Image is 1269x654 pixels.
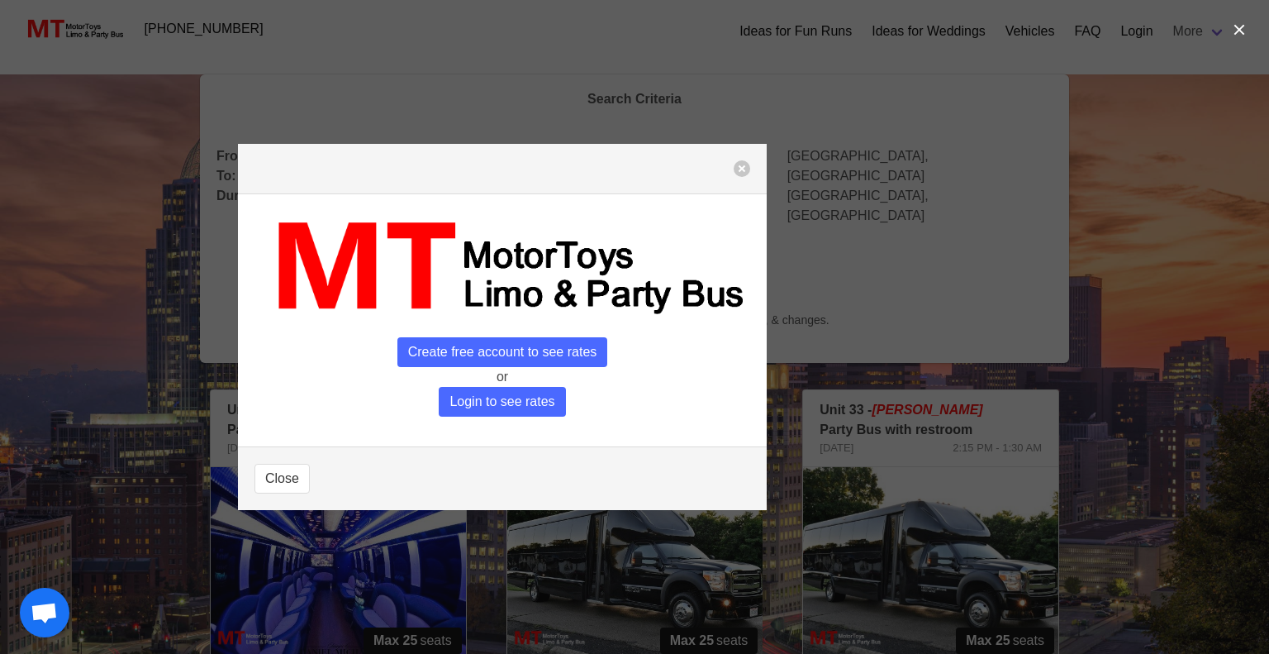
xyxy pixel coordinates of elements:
span: Create free account to see rates [397,337,608,367]
img: MT_logo_name.png [254,211,750,324]
p: or [254,367,750,387]
span: Close [265,469,299,489]
a: Open chat [20,588,69,637]
button: Close [254,464,310,494]
span: Login to see rates [439,387,565,417]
